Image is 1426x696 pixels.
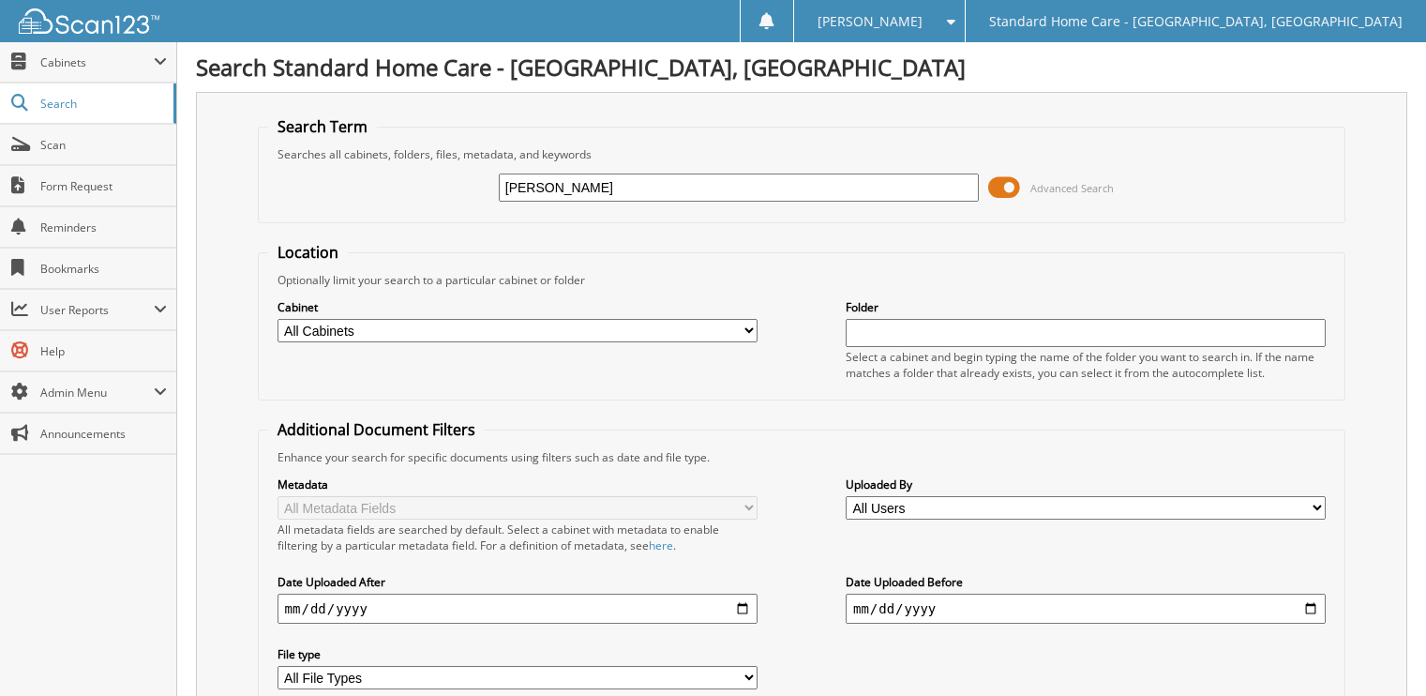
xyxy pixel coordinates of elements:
[846,574,1326,590] label: Date Uploaded Before
[278,299,758,315] label: Cabinet
[278,522,758,553] div: All metadata fields are searched by default. Select a cabinet with metadata to enable filtering b...
[1332,606,1426,696] iframe: Chat Widget
[268,146,1336,162] div: Searches all cabinets, folders, files, metadata, and keywords
[40,426,167,442] span: Announcements
[19,8,159,34] img: scan123-logo-white.svg
[40,343,167,359] span: Help
[40,302,154,318] span: User Reports
[40,96,164,112] span: Search
[268,116,377,137] legend: Search Term
[278,594,758,624] input: start
[278,574,758,590] label: Date Uploaded After
[196,52,1407,83] h1: Search Standard Home Care - [GEOGRAPHIC_DATA], [GEOGRAPHIC_DATA]
[846,477,1326,492] label: Uploaded By
[268,272,1336,288] div: Optionally limit your search to a particular cabinet or folder
[846,299,1326,315] label: Folder
[1030,181,1114,195] span: Advanced Search
[278,646,758,662] label: File type
[40,137,167,153] span: Scan
[40,178,167,194] span: Form Request
[818,16,923,27] span: [PERSON_NAME]
[268,242,348,263] legend: Location
[40,261,167,277] span: Bookmarks
[278,477,758,492] label: Metadata
[649,537,673,553] a: here
[846,349,1326,381] div: Select a cabinet and begin typing the name of the folder you want to search in. If the name match...
[989,16,1403,27] span: Standard Home Care - [GEOGRAPHIC_DATA], [GEOGRAPHIC_DATA]
[268,419,485,440] legend: Additional Document Filters
[846,594,1326,624] input: end
[40,219,167,235] span: Reminders
[268,449,1336,465] div: Enhance your search for specific documents using filters such as date and file type.
[40,54,154,70] span: Cabinets
[40,385,154,401] span: Admin Menu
